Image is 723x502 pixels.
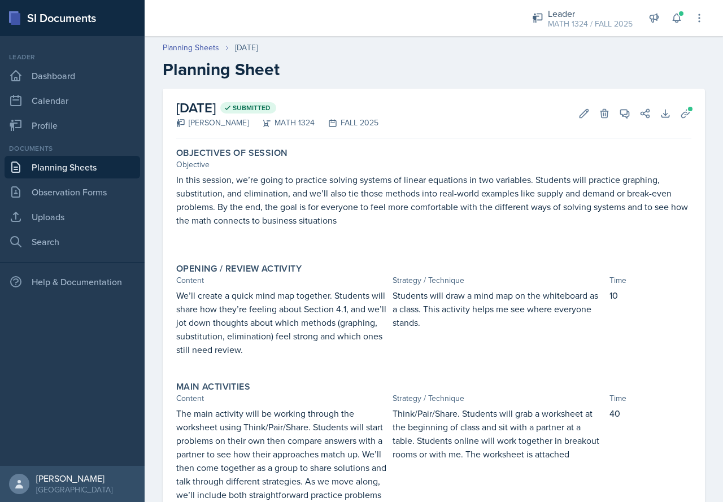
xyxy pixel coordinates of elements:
span: Submitted [233,103,271,112]
div: Content [176,392,388,404]
a: Planning Sheets [163,42,219,54]
a: Calendar [5,89,140,112]
p: 40 [609,407,691,420]
div: MATH 1324 [249,117,315,129]
a: Profile [5,114,140,137]
div: MATH 1324 / FALL 2025 [548,18,633,30]
h2: Planning Sheet [163,59,705,80]
a: Dashboard [5,64,140,87]
div: [GEOGRAPHIC_DATA] [36,484,112,495]
div: Time [609,274,691,286]
p: Students will draw a mind map on the whiteboard as a class. This activity helps me see where ever... [393,289,604,329]
div: Objective [176,159,691,171]
div: Strategy / Technique [393,274,604,286]
div: Documents [5,143,140,154]
h2: [DATE] [176,98,378,118]
div: FALL 2025 [315,117,378,129]
label: Main Activities [176,381,250,392]
a: Planning Sheets [5,156,140,178]
div: Leader [5,52,140,62]
div: Strategy / Technique [393,392,604,404]
p: Think/Pair/Share. Students will grab a worksheet at the beginning of class and sit with a partner... [393,407,604,461]
p: 10 [609,289,691,302]
div: Content [176,274,388,286]
div: [DATE] [235,42,258,54]
div: Time [609,392,691,404]
div: [PERSON_NAME] [176,117,249,129]
label: Objectives of Session [176,147,288,159]
p: We’ll create a quick mind map together. Students will share how they’re feeling about Section 4.1... [176,289,388,356]
a: Uploads [5,206,140,228]
div: Help & Documentation [5,270,140,293]
div: Leader [548,7,633,20]
div: [PERSON_NAME] [36,473,112,484]
p: In this session, we’re going to practice solving systems of linear equations in two variables. St... [176,173,691,227]
a: Search [5,230,140,253]
a: Observation Forms [5,181,140,203]
label: Opening / Review Activity [176,263,302,274]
